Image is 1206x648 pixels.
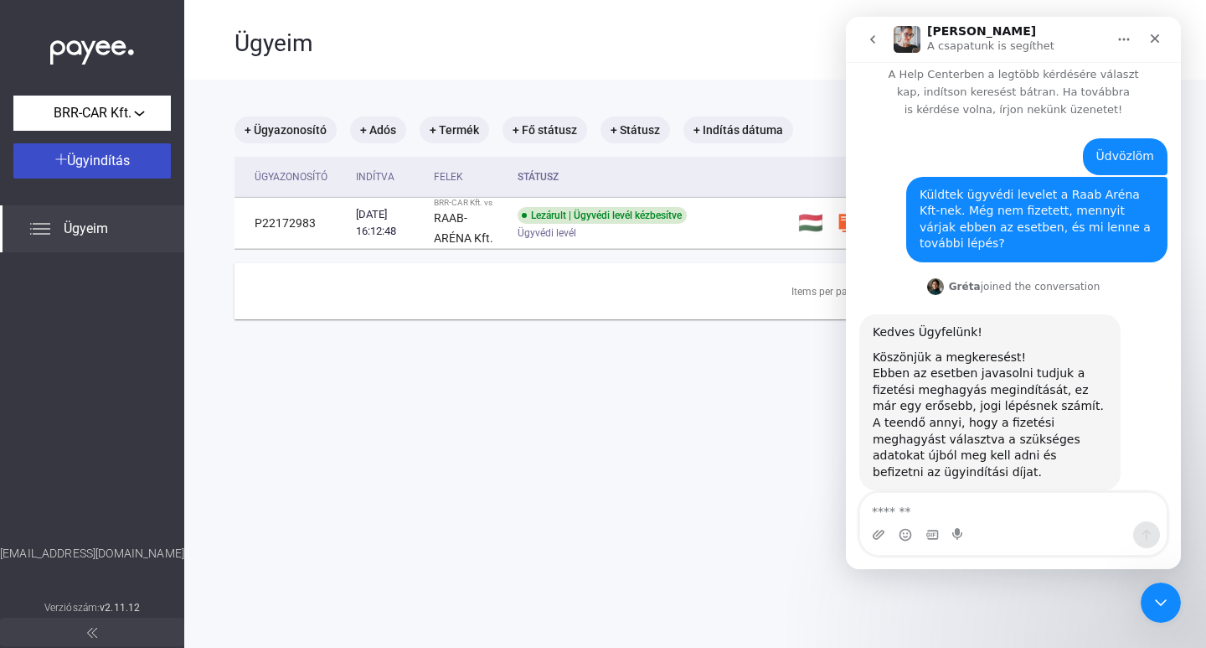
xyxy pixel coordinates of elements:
mat-chip: + Adós [350,117,406,143]
div: Items per page: [791,282,861,302]
iframe: Intercom live chat [1141,583,1181,623]
div: Felek [434,167,504,187]
mat-chip: + Státusz [600,117,670,143]
span: Ügyeim [64,219,108,239]
strong: v2.11.12 [100,602,140,614]
img: arrow-double-left-grey.svg [87,628,97,638]
button: BRR-CAR Kft. [13,96,171,131]
span: Ügyindítás [67,153,130,168]
iframe: Intercom live chat [846,17,1181,569]
div: [DATE] 16:12:48 [356,206,420,240]
img: szamlazzhu-mini [837,213,857,233]
div: Indítva [356,167,394,187]
div: Indítva [356,167,420,187]
span: Ügyvédi levél [518,223,576,243]
mat-chip: + Termék [420,117,489,143]
div: Ügyazonosító [255,167,343,187]
div: Ügyeim [234,29,1008,58]
img: white-payee-white-dot.svg [50,31,134,65]
button: Ügyindítás [13,143,171,179]
img: plus-white.svg [55,153,67,165]
div: Felek [434,167,463,187]
span: BRR-CAR Kft. [54,103,131,123]
mat-chip: + Fő státusz [502,117,587,143]
img: list.svg [30,219,50,239]
td: 🇭🇺 [791,198,830,249]
strong: RAAB-ARÉNA Kft. [434,211,493,245]
div: Ügyazonosító [255,167,327,187]
th: Státusz [511,157,791,198]
div: BRR-CAR Kft. vs [434,198,504,208]
mat-chip: + Ügyazonosító [234,117,337,143]
div: Lezárult | Ügyvédi levél kézbesítve [518,207,687,224]
mat-chip: + Indítás dátuma [683,117,793,143]
td: P22172983 [234,198,349,249]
